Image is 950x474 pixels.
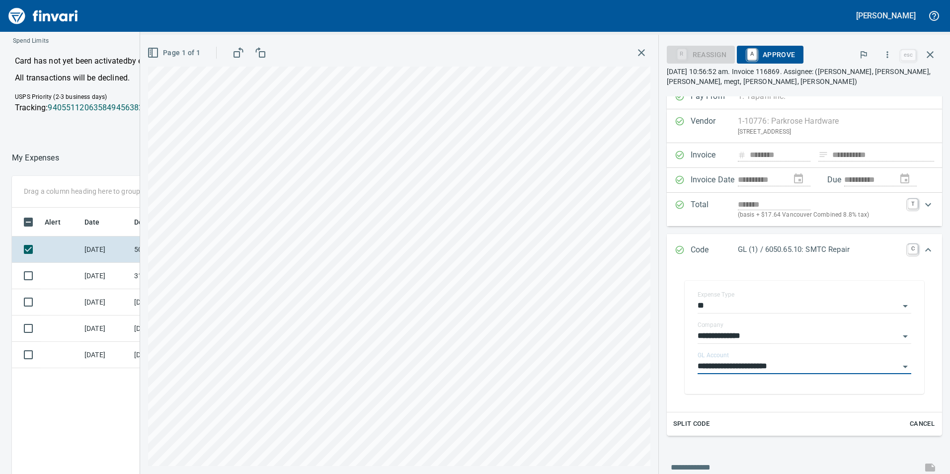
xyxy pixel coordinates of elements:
p: Tracking: [15,102,338,114]
td: [DATE] Invoice 173686718-0001 from Sunbelt Rentals, Inc (1-10986) [130,289,220,316]
label: Company [698,322,723,328]
p: All transactions will be declined. [15,72,338,84]
nav: breadcrumb [12,152,59,164]
span: Date [84,216,113,228]
td: [DATE] [80,342,130,368]
span: Cancel [909,418,936,430]
p: My Expenses [12,152,59,164]
label: Expense Type [698,292,734,298]
span: Description [134,216,171,228]
td: [DATE] [80,289,130,316]
span: Alert [45,216,61,228]
span: Approve [745,46,795,63]
button: Open [898,299,912,313]
p: [DATE] 10:56:52 am. Invoice 116869. Assignee: ([PERSON_NAME], [PERSON_NAME], [PERSON_NAME], megt,... [667,67,942,86]
div: Expand [667,267,942,436]
a: esc [901,50,916,61]
p: (basis + $17.64 Vancouver Combined 8.8% tax) [738,210,902,220]
p: Code [691,244,738,257]
a: A [747,49,757,60]
div: Reassign [667,50,735,58]
p: Card has not yet been activated by employee . [15,55,338,67]
button: Split Code [671,416,712,432]
span: Page 1 of 1 [149,47,200,59]
button: More [876,44,898,66]
td: [DATE] [80,237,130,263]
span: Split Code [673,418,710,430]
label: GL Account [698,352,729,358]
td: [DATE] Invoice 289859-2 from C&E Rentals (1-38058) [130,342,220,368]
a: C [908,244,918,254]
button: [PERSON_NAME] [854,8,918,23]
span: Close invoice [898,43,942,67]
span: Spend Limits [13,36,192,46]
span: USPS Priority (2-3 business days) [15,93,107,100]
span: Description [134,216,184,228]
img: Finvari [6,4,80,28]
span: Alert [45,216,74,228]
button: Open [898,360,912,374]
button: AApprove [737,46,803,64]
td: [DATE] Invoice 190214993-00 from Tacoma Screw Products Inc (1-10999) [130,316,220,342]
td: [DATE] [80,316,130,342]
p: Drag a column heading here to group the table [24,186,169,196]
p: GL (1) / 6050.65.10: SMTC Repair [738,244,902,255]
p: Total [691,199,738,220]
td: 50.10957.65 [130,237,220,263]
td: [DATE] [80,263,130,289]
button: Cancel [906,416,938,432]
button: Page 1 of 1 [145,44,204,62]
h5: [PERSON_NAME] [856,10,916,21]
a: T [908,199,918,209]
a: 9405511206358494563820 [48,103,148,112]
div: Expand [667,193,942,226]
button: Open [898,329,912,343]
span: Date [84,216,100,228]
td: 31.1175.65 [130,263,220,289]
button: Flag [853,44,874,66]
div: Expand [667,234,942,267]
